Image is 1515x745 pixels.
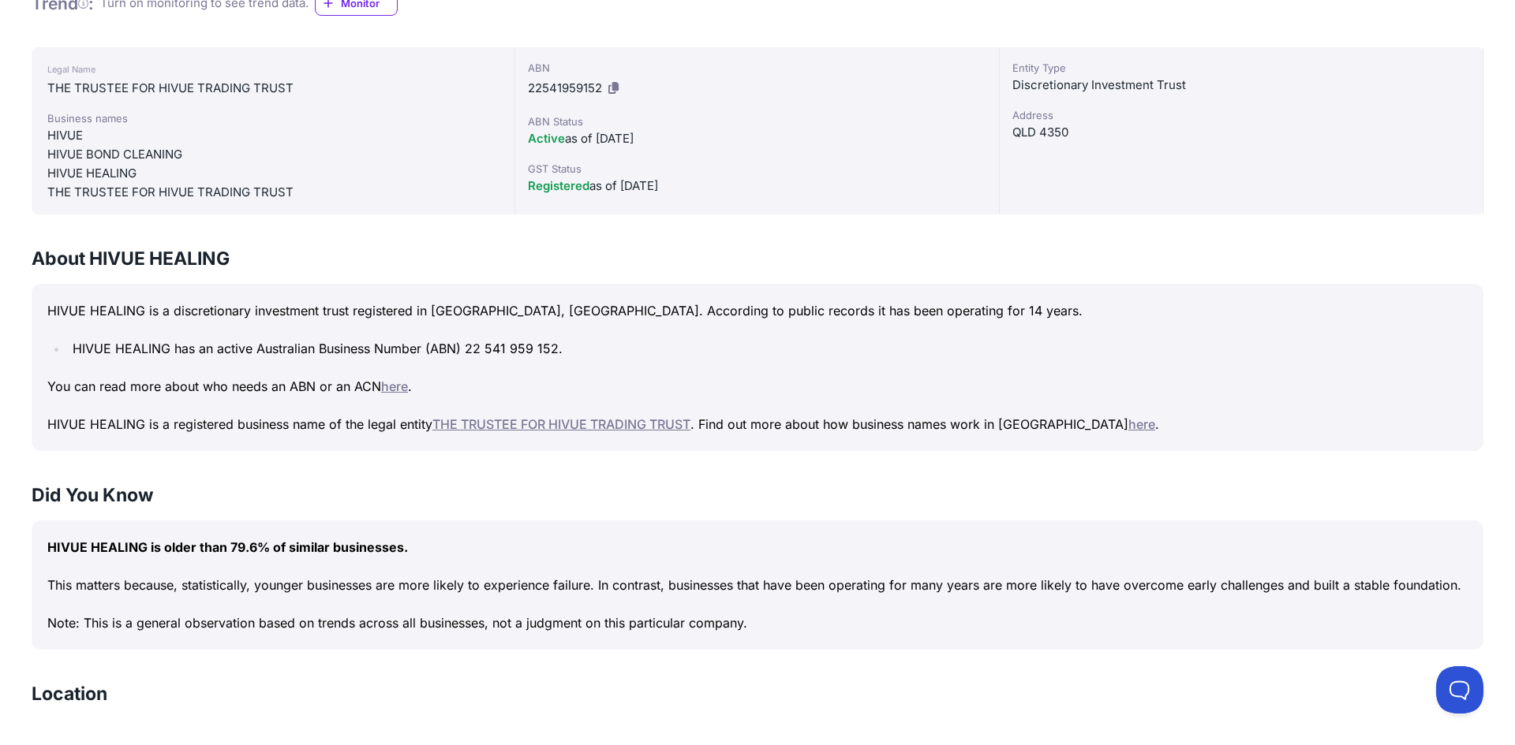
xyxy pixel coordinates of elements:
[47,612,1468,634] p: Note: This is a general observation based on trends across all businesses, not a judgment on this...
[47,79,499,98] div: THE TRUSTEE FOR HIVUE TRADING TRUST
[381,378,408,394] a: here
[432,416,690,432] a: THE TRUSTEE FOR HIVUE TRADING TRUST
[1012,60,1470,76] div: Entity Type
[47,375,1468,397] p: You can read more about who needs an ABN or an ACN .
[528,80,602,95] span: 22541959152
[1436,666,1483,713] iframe: Toggle Customer Support
[47,164,499,183] div: HIVUE HEALING
[32,681,107,706] h3: Location
[47,536,1468,558] p: HIVUE HEALING is older than 79.6% of similar businesses.
[47,574,1468,596] p: This matters because, statistically, younger businesses are more likely to experience failure. In...
[68,337,1468,359] li: HIVUE HEALING has an active Australian Business Number (ABN) 22 541 959 152.
[1012,76,1470,95] div: Discretionary Investment Trust
[47,145,499,164] div: HIVUE BOND CLEANING
[528,114,986,129] div: ABN Status
[47,300,1468,322] p: HIVUE HEALING is a discretionary investment trust registered in [GEOGRAPHIC_DATA], [GEOGRAPHIC_DA...
[528,177,986,196] div: as of [DATE]
[47,60,499,79] div: Legal Name
[1012,107,1470,123] div: Address
[47,110,499,126] div: Business names
[32,246,1483,271] h3: About HIVUE HEALING
[1128,416,1155,432] a: here
[1012,123,1470,142] div: QLD 4350
[47,126,499,145] div: HIVUE
[528,161,986,177] div: GST Status
[528,129,986,148] div: as of [DATE]
[47,183,499,202] div: THE TRUSTEE FOR HIVUE TRADING TRUST
[32,482,1483,508] h3: Did You Know
[528,131,565,146] span: Active
[528,60,986,76] div: ABN
[528,178,589,193] span: Registered
[47,413,1468,435] p: HIVUE HEALING is a registered business name of the legal entity . Find out more about how busines...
